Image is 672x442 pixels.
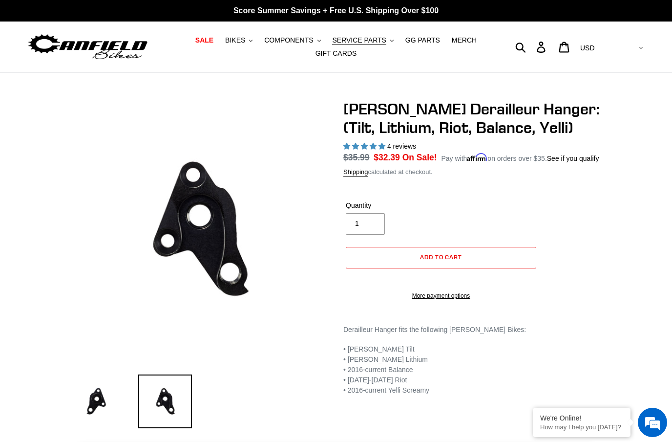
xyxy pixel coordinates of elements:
[343,100,602,137] h1: [PERSON_NAME] Derailleur Hanger: (Tilt, Lithium, Riot, Balance, Yelli)
[374,153,400,162] span: $32.39
[387,142,416,150] span: 4 reviews
[346,291,536,300] a: More payment options
[346,200,439,211] label: Quantity
[346,247,536,268] button: Add to cart
[540,423,623,431] p: How may I help you today?
[467,153,487,161] span: Affirm
[452,36,477,44] span: MERCH
[547,155,599,162] a: See if you qualify - Learn more about Affirm Financing (opens in modal)
[327,34,398,47] button: SERVICE PARTS
[343,344,602,396] p: • [PERSON_NAME] Tilt • [PERSON_NAME] Lithium • 2016-current Balance • [DATE]-[DATE] Riot • 2016-c...
[343,167,602,177] div: calculated at checkout.
[195,36,213,44] span: SALE
[343,325,602,335] p: Derailleur Hanger fits the following [PERSON_NAME] Bikes:
[264,36,313,44] span: COMPONENTS
[259,34,325,47] button: COMPONENTS
[540,414,623,422] div: We're Online!
[190,34,218,47] a: SALE
[343,168,368,177] a: Shipping
[343,142,387,150] span: 5.00 stars
[138,375,192,428] img: Load image into Gallery viewer, Canfield Derailleur Hanger: (Tilt, Lithium, Riot, Balance, Yelli)
[315,49,357,58] span: GIFT CARDS
[225,36,245,44] span: BIKES
[311,47,362,60] a: GIFT CARDS
[400,34,445,47] a: GG PARTS
[447,34,482,47] a: MERCH
[332,36,386,44] span: SERVICE PARTS
[420,253,462,261] span: Add to cart
[220,34,257,47] button: BIKES
[405,36,440,44] span: GG PARTS
[343,153,370,162] s: $35.99
[70,375,124,428] img: Load image into Gallery viewer, Canfield Derailleur Hanger: (Tilt, Lithium, Riot, Balance, Yelli)
[441,151,599,164] p: Pay with on orders over $35.
[27,32,149,63] img: Canfield Bikes
[402,151,437,164] span: On Sale!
